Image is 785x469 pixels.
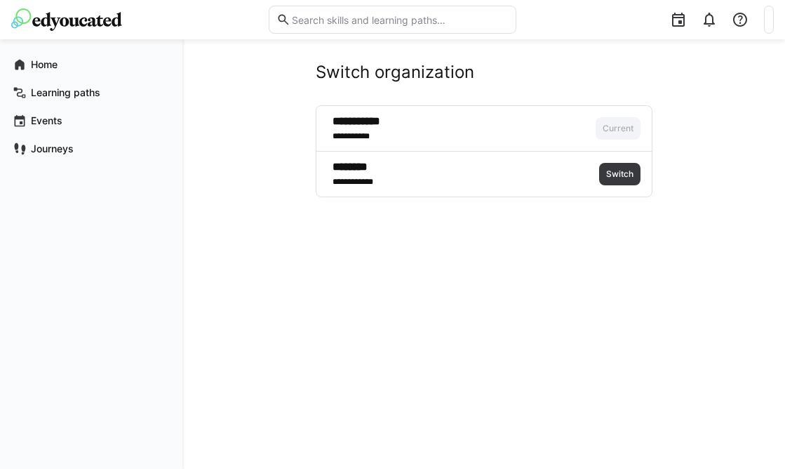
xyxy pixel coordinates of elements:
[316,62,652,83] h2: Switch organization
[599,163,640,185] button: Switch
[601,123,635,134] span: Current
[290,13,509,26] input: Search skills and learning paths…
[596,117,640,140] button: Current
[605,169,635,180] span: Switch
